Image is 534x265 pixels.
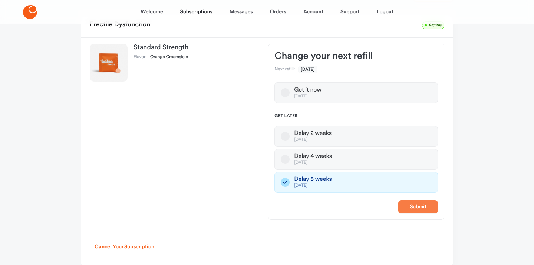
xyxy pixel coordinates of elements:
[294,160,332,166] div: [DATE]
[133,54,147,60] dt: Flavor:
[294,94,321,99] div: [DATE]
[398,200,438,213] button: Submit
[150,54,188,60] dd: Orange Creamsicle
[274,67,295,73] dt: Next refill:
[141,3,163,21] a: Welcome
[90,240,159,254] button: Cancel Your Subscription
[303,3,323,21] a: Account
[281,132,290,141] button: Delay 2 weeks[DATE]
[294,176,332,183] div: Delay 8 weeks
[294,153,332,160] div: Delay 4 weeks
[340,3,360,21] a: Support
[422,21,444,29] span: Active
[281,155,290,164] button: Delay 4 weeks[DATE]
[298,66,317,73] span: [DATE]
[294,183,332,189] div: [DATE]
[274,113,438,119] span: Get later
[133,44,256,51] h3: Standard Strength
[230,3,253,21] a: Messages
[377,3,393,21] a: Logout
[294,130,332,137] div: Delay 2 weeks
[270,3,286,21] a: Orders
[274,50,438,62] h3: Change your next refill
[294,86,321,94] div: Get it now
[90,44,128,82] img: Standard Strength
[90,18,150,32] h2: Erectile Dysfunction
[281,88,290,97] button: Get it now[DATE]
[180,3,212,21] a: Subscriptions
[294,137,332,143] div: [DATE]
[281,178,290,187] button: Delay 8 weeks[DATE]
